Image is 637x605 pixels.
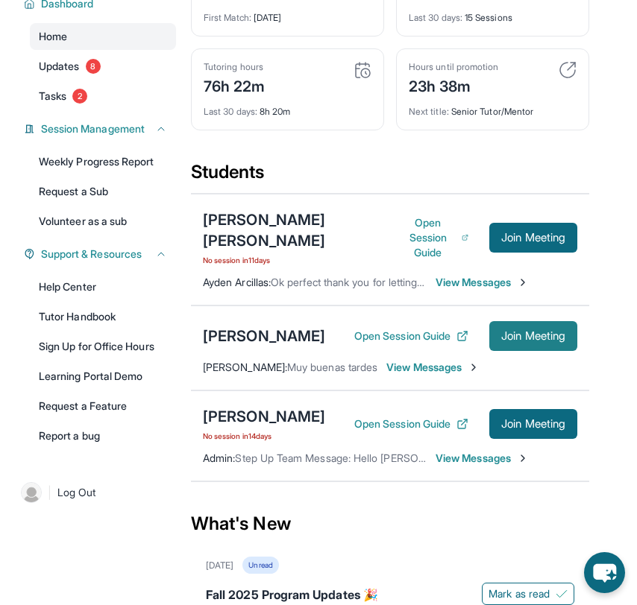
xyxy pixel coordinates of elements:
[203,406,325,427] div: [PERSON_NAME]
[30,273,176,300] a: Help Center
[30,422,176,449] a: Report a bug
[203,452,235,464] span: Admin :
[489,321,577,351] button: Join Meeting
[21,482,42,503] img: user-img
[489,409,577,439] button: Join Meeting
[354,61,371,79] img: card
[30,148,176,175] a: Weekly Progress Report
[354,416,468,431] button: Open Session Guide
[191,491,589,557] div: What's New
[35,121,167,136] button: Session Management
[409,61,498,73] div: Hours until promotion
[203,254,401,266] span: No session in 11 days
[468,361,480,373] img: Chevron-Right
[584,552,625,593] button: chat-button
[501,233,565,242] span: Join Meeting
[39,89,66,104] span: Tasks
[39,29,67,44] span: Home
[482,583,574,605] button: Mark as read
[501,419,565,428] span: Join Meeting
[30,83,176,110] a: Tasks2
[287,361,377,373] span: Muy buenas tardes
[30,53,176,80] a: Updates8
[204,12,251,23] span: First Match :
[517,452,529,464] img: Chevron-Right
[30,303,176,330] a: Tutor Handbook
[501,332,565,340] span: Join Meeting
[409,12,462,23] span: Last 30 days :
[41,247,142,262] span: Support & Resources
[191,160,589,193] div: Students
[517,276,529,288] img: Chevron-Right
[30,23,176,50] a: Home
[15,476,176,509] a: |Log Out
[409,3,577,24] div: 15 Sessions
[39,59,80,74] span: Updates
[489,223,577,253] button: Join Meeting
[203,276,271,288] span: Ayden Arcillas :
[242,557,278,574] div: Unread
[203,430,325,442] span: No session in 14 days
[203,326,325,346] div: [PERSON_NAME]
[409,73,498,97] div: 23h 38m
[271,276,565,288] span: Ok perfect thank you for letting me know I will see you [DATE]!
[409,106,449,117] span: Next title :
[409,97,577,118] div: Senior Tutor/Mentor
[30,393,176,419] a: Request a Feature
[204,73,266,97] div: 76h 22m
[41,121,145,136] span: Session Management
[489,586,550,601] span: Mark as read
[206,560,233,571] div: [DATE]
[401,215,468,260] button: Open Session Guide
[30,333,176,360] a: Sign Up for Office Hours
[556,588,568,600] img: Mark as read
[30,208,176,235] a: Volunteer as a sub
[57,485,96,500] span: Log Out
[72,89,87,104] span: 2
[436,451,529,466] span: View Messages
[386,360,480,375] span: View Messages
[354,329,468,343] button: Open Session Guide
[86,59,101,74] span: 8
[204,106,257,117] span: Last 30 days :
[436,275,529,290] span: View Messages
[30,363,176,390] a: Learning Portal Demo
[203,209,401,251] div: [PERSON_NAME] [PERSON_NAME]
[30,178,176,205] a: Request a Sub
[203,361,287,373] span: [PERSON_NAME] :
[204,61,266,73] div: Tutoring hours
[48,484,51,501] span: |
[204,3,371,24] div: [DATE]
[559,61,577,79] img: card
[35,247,167,262] button: Support & Resources
[204,97,371,118] div: 8h 20m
